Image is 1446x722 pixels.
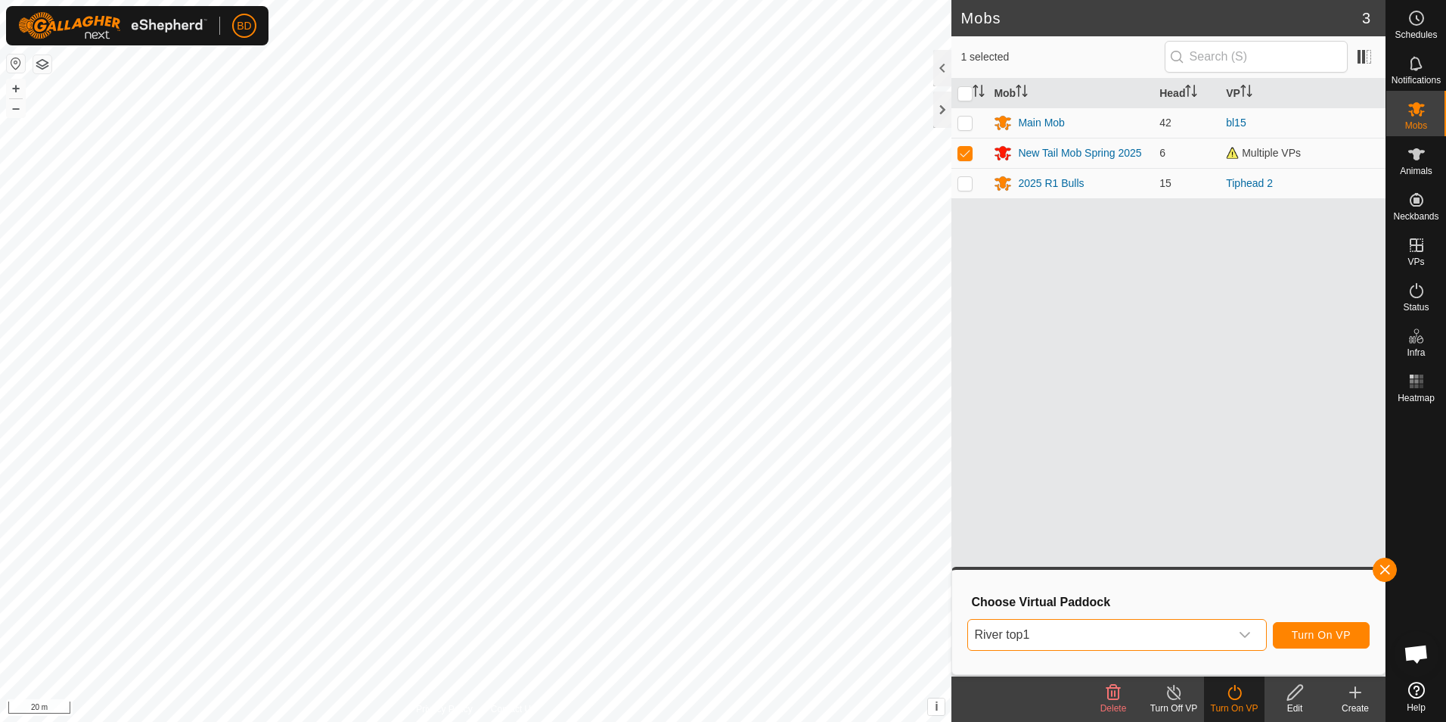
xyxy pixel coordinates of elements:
span: Status [1403,303,1429,312]
span: VPs [1407,257,1424,266]
a: bl15 [1226,117,1246,129]
span: 6 [1159,147,1165,159]
div: New Tail Mob Spring 2025 [1018,145,1141,161]
p-sorticon: Activate to sort [1240,87,1252,99]
span: 15 [1159,177,1171,189]
th: VP [1220,79,1385,108]
div: Open chat [1394,631,1439,677]
span: i [935,700,938,713]
button: i [928,699,945,715]
span: Mobs [1405,121,1427,130]
span: Animals [1400,166,1432,176]
span: Notifications [1392,76,1441,85]
span: 42 [1159,117,1171,129]
span: Multiple VPs [1226,147,1301,159]
div: Create [1325,702,1385,715]
a: Tiphead 2 [1226,177,1273,189]
span: Delete [1100,703,1127,714]
th: Mob [988,79,1153,108]
button: Reset Map [7,54,25,73]
p-sorticon: Activate to sort [1016,87,1028,99]
span: Turn On VP [1292,629,1351,641]
button: Map Layers [33,55,51,73]
span: Help [1407,703,1426,712]
span: BD [237,18,251,34]
a: Help [1386,676,1446,718]
h3: Choose Virtual Paddock [971,595,1370,609]
th: Head [1153,79,1220,108]
p-sorticon: Activate to sort [973,87,985,99]
input: Search (S) [1165,41,1348,73]
span: River top1 [968,620,1229,650]
span: 1 selected [960,49,1164,65]
span: Neckbands [1393,212,1438,221]
div: dropdown trigger [1230,620,1260,650]
div: Turn On VP [1204,702,1264,715]
a: Privacy Policy [416,702,473,716]
div: Edit [1264,702,1325,715]
img: Gallagher Logo [18,12,207,39]
span: 3 [1362,7,1370,30]
button: Turn On VP [1273,622,1370,649]
p-sorticon: Activate to sort [1185,87,1197,99]
div: Main Mob [1018,115,1064,131]
span: Infra [1407,348,1425,357]
button: – [7,99,25,117]
button: + [7,79,25,98]
a: Contact Us [491,702,535,716]
div: 2025 R1 Bulls [1018,176,1084,191]
span: Schedules [1395,30,1437,39]
div: Turn Off VP [1143,702,1204,715]
span: Heatmap [1398,394,1435,403]
h2: Mobs [960,9,1361,27]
